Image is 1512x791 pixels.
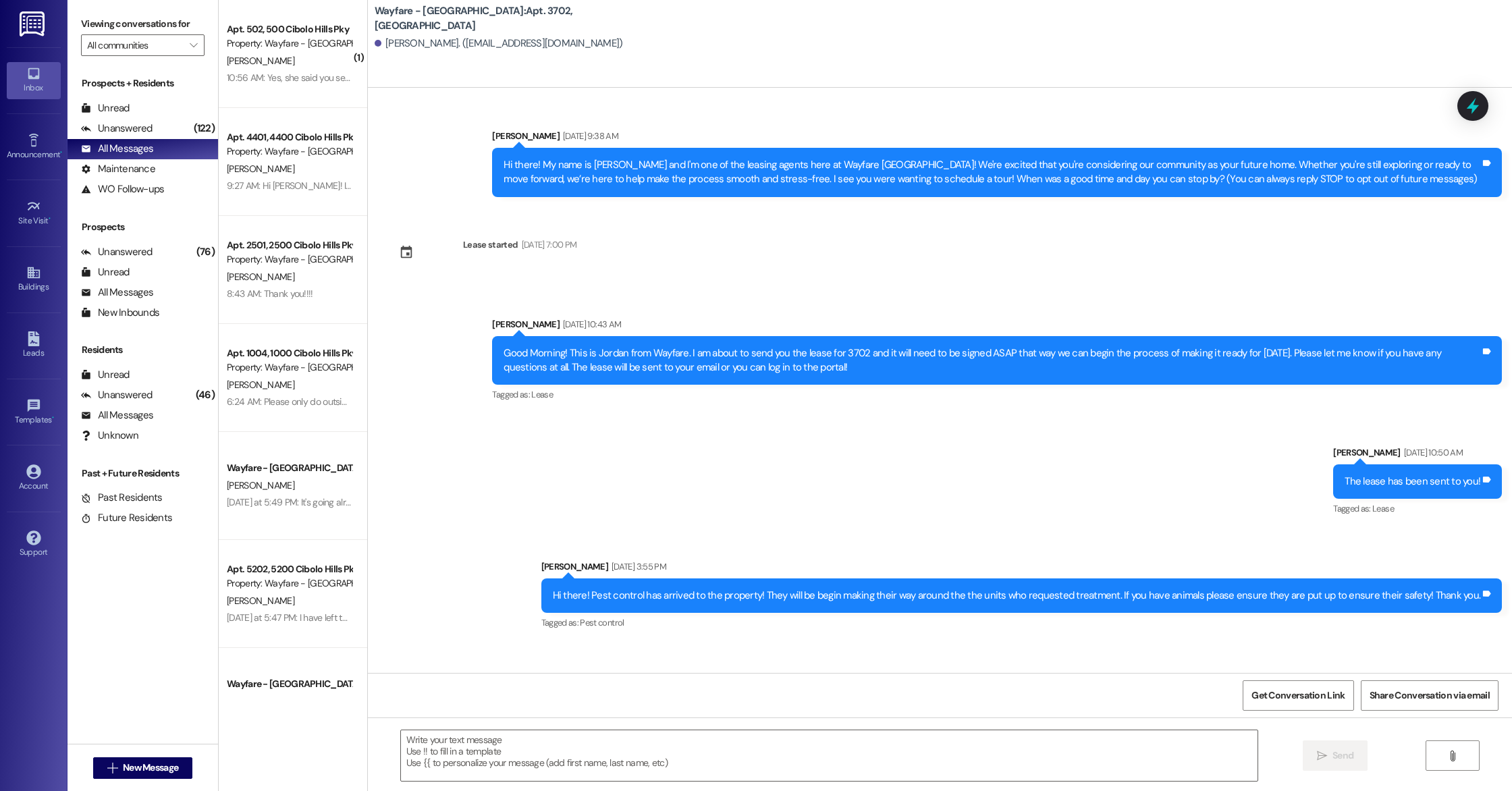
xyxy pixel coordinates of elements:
div: Past Residents [81,491,163,505]
div: [DATE] at 5:49 PM: It's going alright. I like the neighborhood I'm looking at all the fees what i... [227,496,1366,508]
div: Unread [81,265,130,279]
div: Prospects [67,220,218,234]
b: Wayfare - [GEOGRAPHIC_DATA]: Apt. 3702, [GEOGRAPHIC_DATA] [375,4,645,33]
div: [DATE] 10:43 AM [560,317,621,331]
i:  [1317,751,1327,761]
div: Good Morning! This is Jordan from Wayfare. I am about to send you the lease for 3702 and it will ... [504,346,1480,375]
i:  [1447,751,1457,761]
img: ResiDesk Logo [20,11,47,36]
div: Wayfare - [GEOGRAPHIC_DATA] [227,461,352,475]
div: Unanswered [81,245,153,259]
label: Viewing conversations for [81,13,205,34]
div: Residents [67,343,218,357]
div: (76) [193,242,218,263]
div: Wayfare - [GEOGRAPHIC_DATA] [227,677,352,691]
span: Share Conversation via email [1370,688,1490,703]
a: Account [7,460,61,497]
button: New Message [93,757,193,779]
div: [PERSON_NAME] [492,129,1502,148]
div: Unknown [81,429,138,443]
a: Site Visit • [7,195,61,231]
div: Apt. 5202, 5200 Cibolo Hills Pky [227,562,352,576]
div: [DATE] at 5:47 PM: I have left the keys under the mat [227,611,430,624]
button: Send [1303,740,1368,771]
div: [PERSON_NAME] [492,317,1502,336]
div: Unanswered [81,388,153,402]
div: Apt. 502, 500 Cibolo Hills Pky [227,22,352,36]
div: Apt. 4401, 4400 Cibolo Hills Pky [227,130,352,144]
div: (122) [190,118,218,139]
span: Get Conversation Link [1251,688,1345,703]
span: [PERSON_NAME] [227,271,294,283]
div: Unread [81,101,130,115]
div: [DATE] 7:00 PM [518,238,577,252]
span: New Message [123,761,178,775]
button: Share Conversation via email [1361,680,1498,711]
div: Prospects + Residents [67,76,218,90]
button: Get Conversation Link [1243,680,1353,711]
a: Templates • [7,394,61,431]
div: Unanswered [81,121,153,136]
span: Lease [1372,503,1394,514]
span: [PERSON_NAME] [227,379,294,391]
div: Tagged as: [1333,499,1502,518]
span: [PERSON_NAME] [227,595,294,607]
div: New Inbounds [81,306,159,320]
div: [DATE] 9:38 AM [560,129,618,143]
div: Property: Wayfare - [GEOGRAPHIC_DATA] [227,360,352,375]
span: [PERSON_NAME] [227,55,294,67]
div: Property: Wayfare - [GEOGRAPHIC_DATA] [227,144,352,159]
div: Hi there! My name is [PERSON_NAME] and I'm one of the leasing agents here at Wayfare [GEOGRAPHIC_... [504,158,1480,187]
span: [PERSON_NAME] [227,479,294,491]
div: Past + Future Residents [67,466,218,481]
div: Tagged as: [492,385,1502,404]
div: Unread [81,368,130,382]
span: • [60,148,62,157]
div: [PERSON_NAME]. ([EMAIL_ADDRESS][DOMAIN_NAME]) [375,36,623,51]
div: 10:56 AM: Yes, she said you sent them away because you didn't have a maintence man available [227,72,604,84]
span: [PERSON_NAME] [227,163,294,175]
div: Future Residents [81,511,172,525]
div: WO Follow-ups [81,182,164,196]
div: Lease started [463,238,518,252]
input: All communities [87,34,183,56]
div: Apt. 1004, 1000 Cibolo Hills Pky [227,346,352,360]
span: Lease [531,389,553,400]
span: • [52,413,54,422]
span: [PERSON_NAME] [227,695,294,707]
a: Support [7,526,61,563]
span: Send [1332,748,1353,763]
div: Property: Wayfare - [GEOGRAPHIC_DATA] [227,252,352,267]
div: The lease has been sent to you! [1345,474,1480,489]
div: 9:27 AM: Hi [PERSON_NAME]! It looks like you have had a courtesy late fee waived already. We won'... [227,180,792,192]
div: [PERSON_NAME] [541,560,1503,578]
div: Property: Wayfare - [GEOGRAPHIC_DATA] [227,576,352,591]
div: All Messages [81,408,153,422]
div: Maintenance [81,162,155,176]
div: Apt. 2501, 2500 Cibolo Hills Pky [227,238,352,252]
div: Tagged as: [541,613,1503,632]
a: Leads [7,327,61,364]
div: [DATE] 3:55 PM [608,560,666,574]
i:  [107,763,117,773]
div: Property: Wayfare - [GEOGRAPHIC_DATA] [227,36,352,51]
i:  [190,40,197,51]
a: Inbox [7,62,61,99]
div: (46) [192,385,218,406]
span: Pest control [580,617,624,628]
div: All Messages [81,285,153,300]
div: [DATE] 10:50 AM [1401,445,1463,460]
span: • [49,214,51,223]
div: Hi there! Pest control has arrived to the property! They will be begin making their way around th... [553,589,1481,603]
div: [PERSON_NAME] [1333,445,1502,464]
a: Buildings [7,261,61,298]
div: 6:24 AM: Please only do outside for [GEOGRAPHIC_DATA]. And will you please tell me about the club... [227,395,647,408]
div: All Messages [81,142,153,156]
div: 8:43 AM: Thank you!!!! [227,288,313,300]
